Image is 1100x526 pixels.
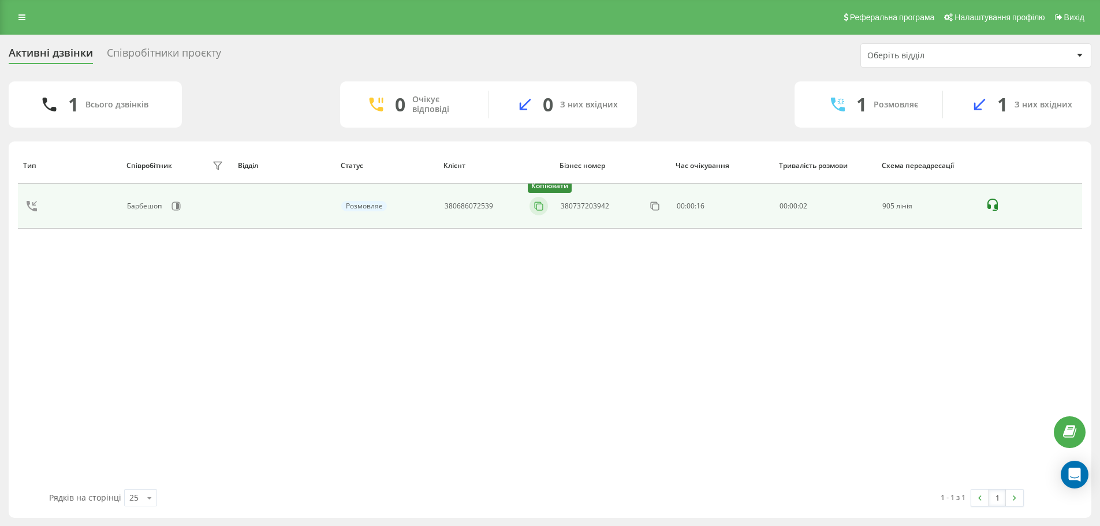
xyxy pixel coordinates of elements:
[412,95,471,114] div: Очікує відповіді
[561,202,609,210] div: 380737203942
[1015,100,1072,110] div: З них вхідних
[238,162,330,170] div: Відділ
[445,202,493,210] div: 380686072539
[23,162,115,170] div: Тип
[676,162,767,170] div: Час очікування
[85,100,148,110] div: Всього дзвінків
[560,162,665,170] div: Бізнес номер
[543,94,553,115] div: 0
[68,94,79,115] div: 1
[997,94,1008,115] div: 1
[882,202,972,210] div: 905 лінія
[127,202,165,210] div: Барбешоп
[1064,13,1084,22] span: Вихід
[779,162,871,170] div: Тривалість розмови
[677,202,767,210] div: 00:00:16
[107,47,221,65] div: Співробітники проєкту
[9,47,93,65] div: Активні дзвінки
[954,13,1045,22] span: Налаштування профілю
[789,201,797,211] span: 00
[856,94,867,115] div: 1
[780,202,807,210] div: : :
[528,180,572,193] div: Копіювати
[989,490,1006,506] a: 1
[1061,461,1088,488] div: Open Intercom Messenger
[850,13,935,22] span: Реферальна програма
[874,100,918,110] div: Розмовляє
[49,492,121,503] span: Рядків на сторінці
[780,201,788,211] span: 00
[341,201,387,211] div: Розмовляє
[443,162,549,170] div: Клієнт
[126,162,172,170] div: Співробітник
[882,162,974,170] div: Схема переадресації
[799,201,807,211] span: 02
[129,492,139,503] div: 25
[941,491,965,503] div: 1 - 1 з 1
[341,162,432,170] div: Статус
[867,51,1005,61] div: Оберіть відділ
[395,94,405,115] div: 0
[560,100,618,110] div: З них вхідних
